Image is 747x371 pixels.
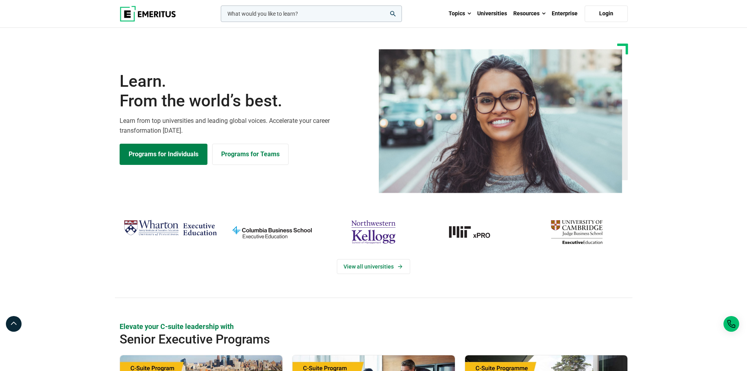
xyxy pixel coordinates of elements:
[379,49,622,193] img: Learn from the world's best
[327,217,420,247] img: northwestern-kellogg
[221,5,402,22] input: woocommerce-product-search-field-0
[120,322,628,331] p: Elevate your C-suite leadership with
[120,91,369,111] span: From the world’s best.
[212,144,289,165] a: Explore for Business
[530,217,623,247] img: cambridge-judge-business-school
[120,116,369,136] p: Learn from top universities and leading global voices. Accelerate your career transformation [DATE].
[120,331,577,347] h2: Senior Executive Programs
[585,5,628,22] a: Login
[120,144,207,165] a: Explore Programs
[124,217,217,240] img: Wharton Executive Education
[120,71,369,111] h1: Learn.
[428,217,522,247] img: MIT xPRO
[337,259,410,274] a: View Universities
[225,217,319,247] img: columbia-business-school
[428,217,522,247] a: MIT-xPRO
